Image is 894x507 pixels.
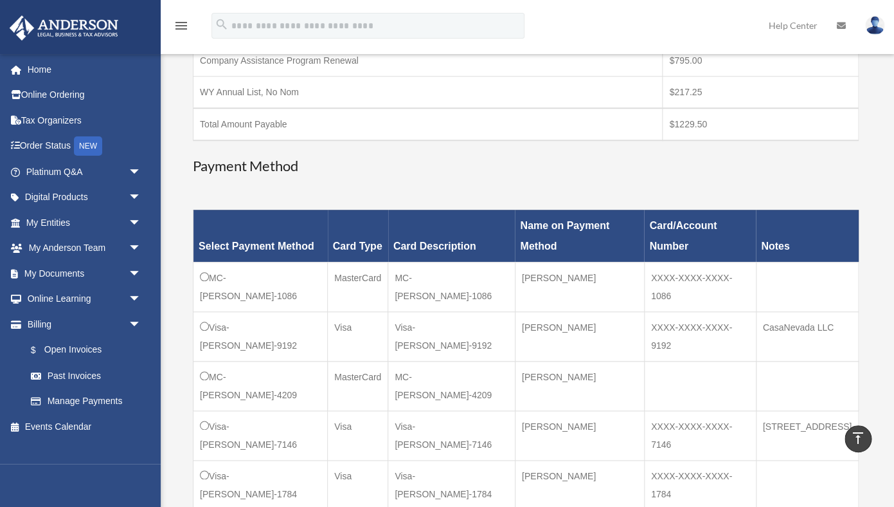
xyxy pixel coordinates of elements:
div: NEW [74,136,102,156]
td: [PERSON_NAME] [515,361,644,410]
i: menu [174,18,189,33]
a: menu [174,23,189,33]
th: Card Description [388,210,515,262]
td: Visa-[PERSON_NAME]-7146 [388,410,515,460]
a: Billingarrow_drop_down [9,311,154,337]
i: vertical_align_top [850,430,866,446]
a: Manage Payments [18,389,154,414]
img: User Pic [865,16,884,35]
td: Total Amount Payable [193,108,663,140]
td: [STREET_ADDRESS] [756,410,859,460]
td: XXXX-XXXX-XXXX-7146 [644,410,756,460]
a: My Anderson Teamarrow_drop_down [9,235,161,261]
td: [PERSON_NAME] [515,410,644,460]
a: Events Calendar [9,414,161,439]
td: MasterCard [328,262,388,311]
span: arrow_drop_down [129,261,154,287]
td: $1229.50 [663,108,859,140]
h3: Payment Method [193,156,859,176]
td: Visa-[PERSON_NAME]-9192 [388,311,515,361]
td: Visa-[PERSON_NAME]-9192 [193,311,328,361]
td: MC-[PERSON_NAME]-4209 [193,361,328,410]
td: Visa-[PERSON_NAME]-7146 [193,410,328,460]
td: [PERSON_NAME] [515,311,644,361]
a: Digital Productsarrow_drop_down [9,185,161,210]
a: Tax Organizers [9,107,161,133]
a: My Documentsarrow_drop_down [9,261,161,286]
td: XXXX-XXXX-XXXX-9192 [644,311,756,361]
span: arrow_drop_down [129,286,154,313]
td: MC-[PERSON_NAME]-1086 [388,262,515,311]
span: arrow_drop_down [129,185,154,211]
td: Visa [328,311,388,361]
th: Card/Account Number [644,210,756,262]
td: XXXX-XXXX-XXXX-1086 [644,262,756,311]
a: Online Learningarrow_drop_down [9,286,161,312]
span: $ [38,342,44,358]
th: Notes [756,210,859,262]
span: arrow_drop_down [129,235,154,262]
td: CasaNevada LLC [756,311,859,361]
td: $795.00 [663,44,859,76]
a: My Entitiesarrow_drop_down [9,210,161,235]
th: Card Type [328,210,388,262]
a: Order StatusNEW [9,133,161,160]
span: arrow_drop_down [129,159,154,185]
td: MasterCard [328,361,388,410]
td: $217.25 [663,76,859,108]
a: $Open Invoices [18,337,148,364]
td: MC-[PERSON_NAME]-1086 [193,262,328,311]
a: Online Ordering [9,82,161,108]
td: Company Assistance Program Renewal [193,44,663,76]
td: Visa [328,410,388,460]
img: Anderson Advisors Platinum Portal [6,15,122,41]
a: Platinum Q&Aarrow_drop_down [9,159,161,185]
td: MC-[PERSON_NAME]-4209 [388,361,515,410]
td: [PERSON_NAME] [515,262,644,311]
td: WY Annual List, No Nom [193,76,663,108]
a: vertical_align_top [845,425,872,452]
span: arrow_drop_down [129,311,154,338]
span: arrow_drop_down [129,210,154,236]
th: Select Payment Method [193,210,328,262]
a: Home [9,57,161,82]
th: Name on Payment Method [515,210,644,262]
i: search [215,17,229,32]
a: Past Invoices [18,363,154,389]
